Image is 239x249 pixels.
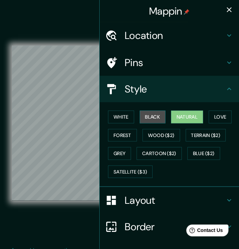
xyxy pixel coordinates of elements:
div: Pins [100,49,239,76]
button: Terrain ($2) [186,129,226,142]
img: pin-icon.png [184,9,190,15]
button: Wood ($2) [142,129,180,142]
h4: Pins [125,56,225,69]
h4: Layout [125,194,225,207]
div: Location [100,22,239,49]
button: Grey [108,147,131,160]
h4: Location [125,29,225,42]
h4: Mappin [149,5,190,17]
div: Layout [100,187,239,214]
button: Satellite ($3) [108,166,153,178]
button: Blue ($2) [187,147,220,160]
h4: Style [125,83,225,95]
iframe: Help widget launcher [177,222,231,241]
button: Forest [108,129,137,142]
div: Border [100,214,239,240]
h4: Border [125,220,225,233]
button: White [108,111,134,123]
button: Black [140,111,166,123]
canvas: Map [12,46,232,201]
button: Love [209,111,232,123]
div: Style [100,76,239,102]
button: Cartoon ($2) [137,147,182,160]
button: Natural [171,111,203,123]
